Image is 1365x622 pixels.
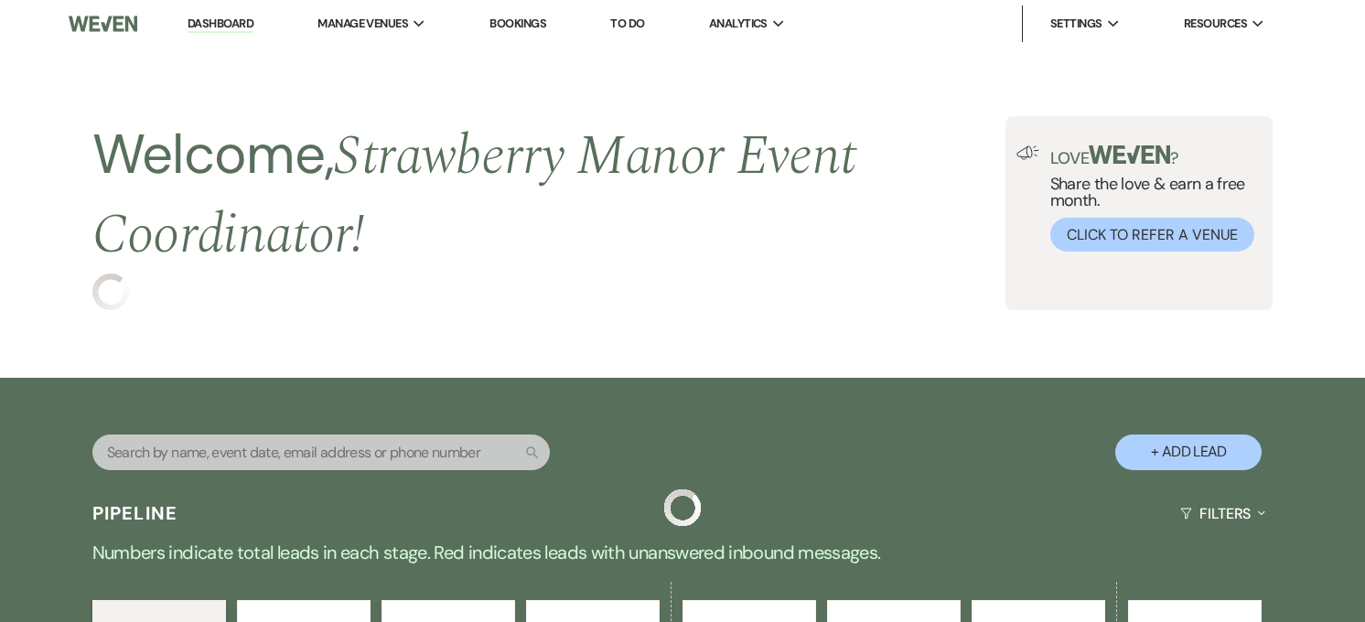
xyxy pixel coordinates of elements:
span: Settings [1050,15,1102,33]
span: Analytics [709,15,768,33]
button: Click to Refer a Venue [1050,218,1254,252]
button: Filters [1173,489,1273,538]
a: To Do [610,16,644,31]
h2: Welcome, [92,116,1005,273]
img: loading spinner [664,489,701,526]
div: Share the love & earn a free month. [1039,145,1263,252]
button: + Add Lead [1115,434,1262,470]
img: loading spinner [92,273,129,310]
a: Bookings [489,16,546,31]
span: Strawberry Manor Event Coordinator ! [92,114,856,277]
span: Manage Venues [317,15,408,33]
img: Weven Logo [69,5,137,43]
img: loud-speaker-illustration.svg [1016,145,1039,160]
a: Dashboard [188,16,253,33]
h3: Pipeline [92,500,178,526]
input: Search by name, event date, email address or phone number [92,434,550,470]
span: Resources [1184,15,1247,33]
img: weven-logo-green.svg [1089,145,1170,164]
p: Numbers indicate total leads in each stage. Red indicates leads with unanswered inbound messages. [24,538,1341,567]
p: Love ? [1050,145,1263,166]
